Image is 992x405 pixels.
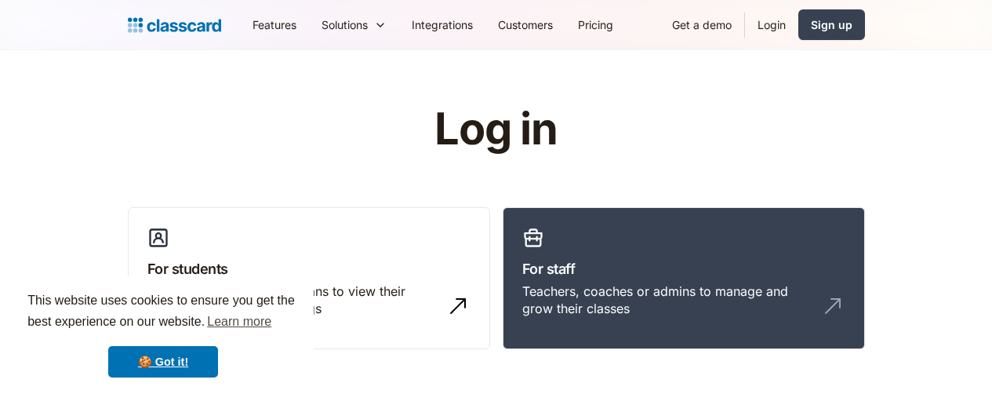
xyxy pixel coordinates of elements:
div: Solutions [309,7,399,42]
h3: For students [147,258,471,279]
a: learn more about cookies [205,310,274,334]
div: Solutions [322,16,368,33]
div: Sign up [811,16,852,33]
a: Sign up [798,9,865,40]
a: Customers [485,7,565,42]
a: Pricing [565,7,626,42]
a: For studentsStudents, parents or guardians to view their profile and manage bookings [128,207,490,350]
a: dismiss cookie message [108,346,218,378]
h3: For staff [522,258,845,279]
div: Teachers, coaches or admins to manage and grow their classes [522,283,814,318]
h1: Log in [247,105,745,154]
div: cookieconsent [13,276,314,392]
a: home [128,14,221,36]
a: For staffTeachers, coaches or admins to manage and grow their classes [503,207,865,350]
a: Get a demo [660,7,744,42]
a: Login [745,7,798,42]
span: This website uses cookies to ensure you get the best experience on our website. [27,291,299,334]
a: Features [240,7,309,42]
a: Integrations [399,7,485,42]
